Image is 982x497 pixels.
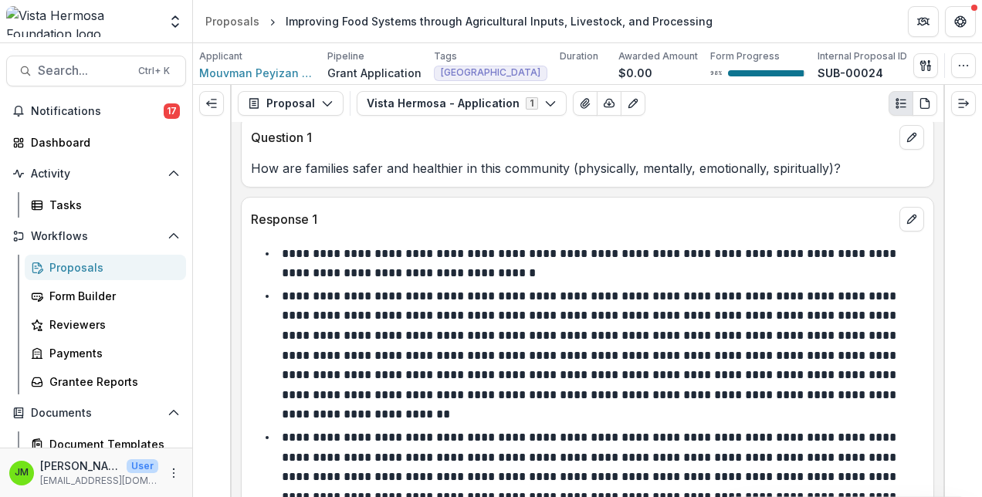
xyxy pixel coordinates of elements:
[38,63,129,78] span: Search...
[251,210,893,228] p: Response 1
[951,91,976,116] button: Expand right
[25,340,186,366] a: Payments
[573,91,598,116] button: View Attached Files
[6,6,158,37] img: Vista Hermosa Foundation logo
[908,6,939,37] button: Partners
[31,230,161,243] span: Workflows
[889,91,913,116] button: Plaintext view
[25,283,186,309] a: Form Builder
[31,407,161,420] span: Documents
[164,6,186,37] button: Open entity switcher
[251,128,893,147] p: Question 1
[560,49,598,63] p: Duration
[49,288,174,304] div: Form Builder
[618,65,652,81] p: $0.00
[434,49,457,63] p: Tags
[286,13,713,29] div: Improving Food Systems through Agricultural Inputs, Livestock, and Processing
[40,474,158,488] p: [EMAIL_ADDRESS][DOMAIN_NAME]
[49,197,174,213] div: Tasks
[25,192,186,218] a: Tasks
[40,458,120,474] p: [PERSON_NAME]
[6,130,186,155] a: Dashboard
[49,374,174,390] div: Grantee Reports
[199,65,315,81] a: Mouvman Peyizan 3eme Kanperin (MP3K)
[710,49,780,63] p: Form Progress
[31,134,174,150] div: Dashboard
[205,13,259,29] div: Proposals
[899,207,924,232] button: edit
[6,99,186,123] button: Notifications17
[818,49,907,63] p: Internal Proposal ID
[25,431,186,457] a: Document Templates
[15,468,29,478] div: Jerry Martinez
[49,436,174,452] div: Document Templates
[357,91,567,116] button: Vista Hermosa - Application1
[164,464,183,482] button: More
[199,91,224,116] button: Expand left
[913,91,937,116] button: PDF view
[710,68,722,79] p: 98 %
[6,401,186,425] button: Open Documents
[327,65,422,81] p: Grant Application
[945,6,976,37] button: Get Help
[127,459,158,473] p: User
[25,255,186,280] a: Proposals
[199,10,719,32] nav: breadcrumb
[164,103,180,119] span: 17
[621,91,645,116] button: Edit as form
[49,345,174,361] div: Payments
[6,224,186,248] button: Open Workflows
[6,56,186,86] button: Search...
[199,10,266,32] a: Proposals
[327,49,364,63] p: Pipeline
[31,167,161,181] span: Activity
[49,259,174,276] div: Proposals
[251,159,924,177] p: How are families safer and healthier in this community (physically, mentally, emotionally, spirit...
[135,63,173,79] div: Ctrl + K
[618,49,698,63] p: Awarded Amount
[199,49,242,63] p: Applicant
[818,65,883,81] p: SUB-00024
[31,105,164,118] span: Notifications
[49,316,174,333] div: Reviewers
[6,161,186,186] button: Open Activity
[441,67,540,78] span: [GEOGRAPHIC_DATA]
[238,91,344,116] button: Proposal
[899,125,924,150] button: edit
[25,369,186,394] a: Grantee Reports
[25,312,186,337] a: Reviewers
